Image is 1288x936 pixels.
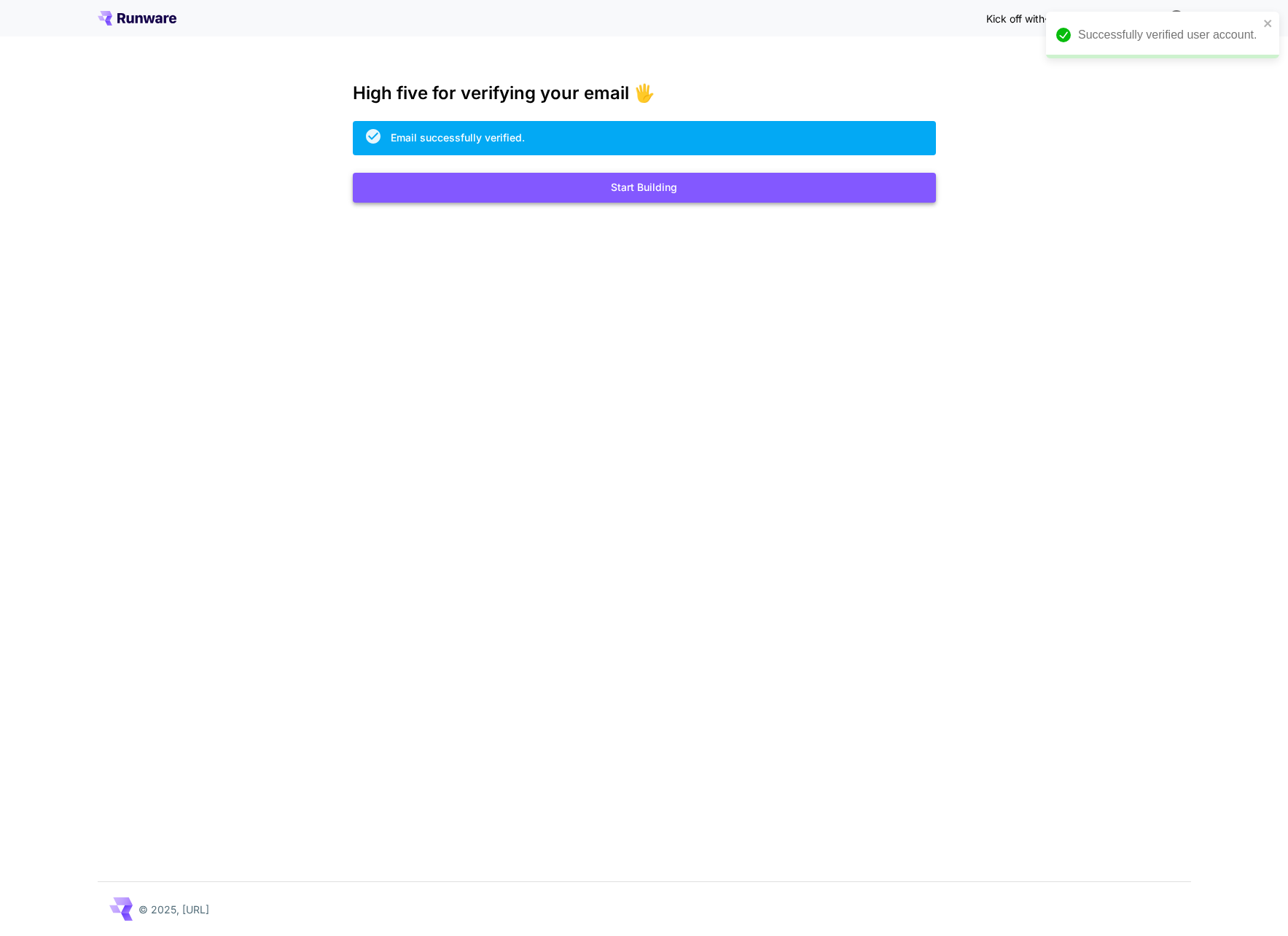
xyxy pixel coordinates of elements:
[138,902,209,917] p: © 2025, [URL]
[986,12,1045,25] span: Kick off with
[391,130,525,145] div: Email successfully verified.
[353,173,936,203] button: Start Building
[353,83,936,104] h3: High five for verifying your email 🖐️
[1045,12,1156,25] span: ~1000 free images! 🎈
[1162,3,1191,32] button: In order to qualify for free credit, you need to sign up with a business email address and click ...
[1078,26,1259,44] div: Successfully verified user account.
[1263,17,1273,29] button: close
